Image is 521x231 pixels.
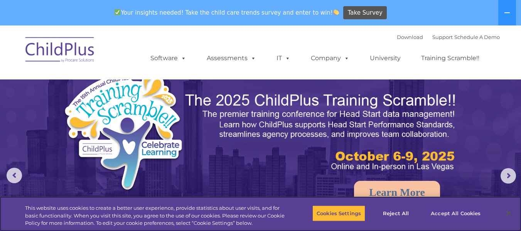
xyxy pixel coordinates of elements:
a: Company [303,51,357,66]
span: Phone number [107,83,140,88]
button: Close [500,205,517,222]
span: Your insights needed! Take the child care trends survey and enter to win! [111,5,342,20]
a: Assessments [199,51,264,66]
img: ChildPlus by Procare Solutions [22,32,99,70]
a: Software [143,51,194,66]
img: ✅ [115,9,120,15]
button: Cookies Settings [312,205,365,221]
a: IT [269,51,298,66]
span: Take Survey [348,6,383,20]
button: Accept All Cookies [427,205,485,221]
div: This website uses cookies to create a better user experience, provide statistics about user visit... [25,204,287,227]
a: Schedule A Demo [454,34,500,40]
img: 👏 [333,9,339,15]
a: Take Survey [343,6,387,20]
span: Last name [107,51,131,57]
a: Learn More [354,181,440,204]
button: Reject All [372,205,420,221]
a: Support [432,34,453,40]
font: | [397,34,500,40]
a: University [362,51,408,66]
a: Download [397,34,423,40]
a: Training Scramble!! [413,51,487,66]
